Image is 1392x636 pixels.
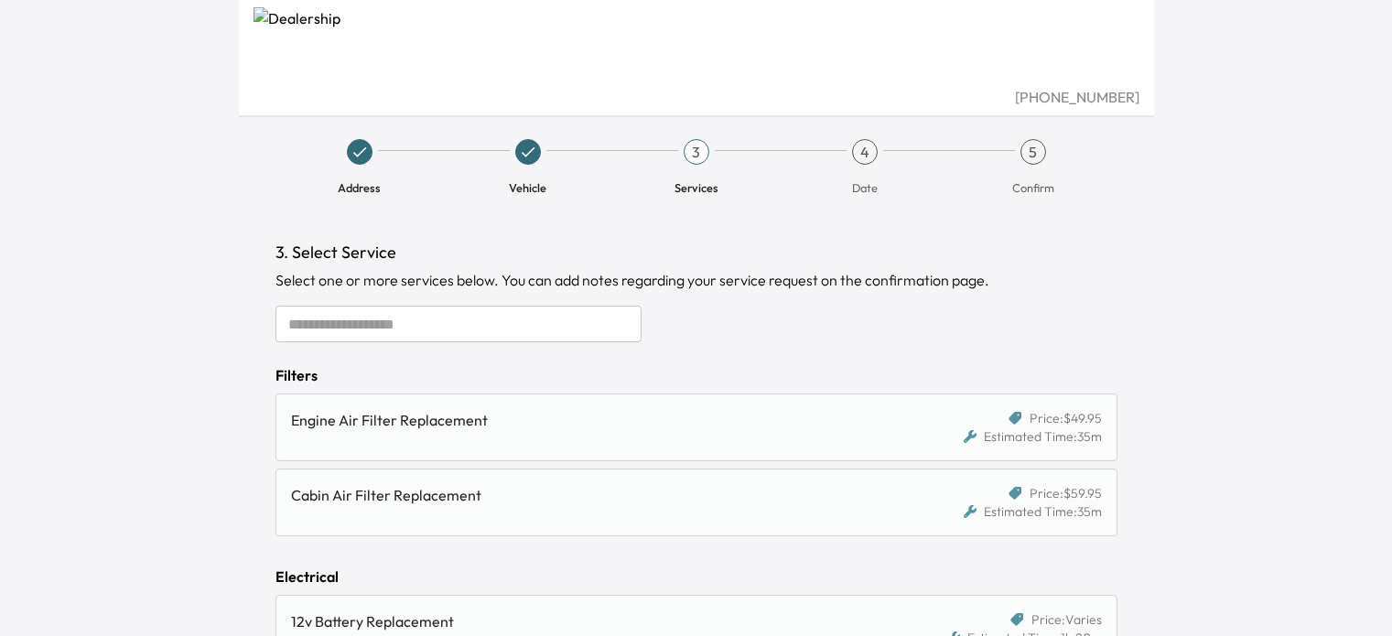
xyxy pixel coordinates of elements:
div: Estimated Time: 35m [964,427,1102,446]
div: 12v Battery Replacement [291,610,885,632]
div: 4 [852,139,878,165]
div: 3 [684,139,709,165]
div: Estimated Time: 35m [964,502,1102,521]
div: Electrical [275,566,1117,587]
span: Price: $59.95 [1030,484,1102,502]
div: Filters [275,364,1117,386]
div: 5 [1020,139,1046,165]
span: Confirm [1012,179,1054,196]
span: Services [674,179,718,196]
h1: 3. Select Service [275,240,1117,265]
span: Price: Varies [1031,610,1102,629]
div: Engine Air Filter Replacement [291,409,885,431]
span: Price: $49.95 [1030,409,1102,427]
div: Cabin Air Filter Replacement [291,484,885,506]
img: Dealership [254,7,1139,86]
span: Vehicle [509,179,546,196]
span: Date [852,179,878,196]
div: Select one or more services below. You can add notes regarding your service request on the confir... [275,269,1117,291]
span: Address [338,179,381,196]
div: [PHONE_NUMBER] [254,86,1139,108]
